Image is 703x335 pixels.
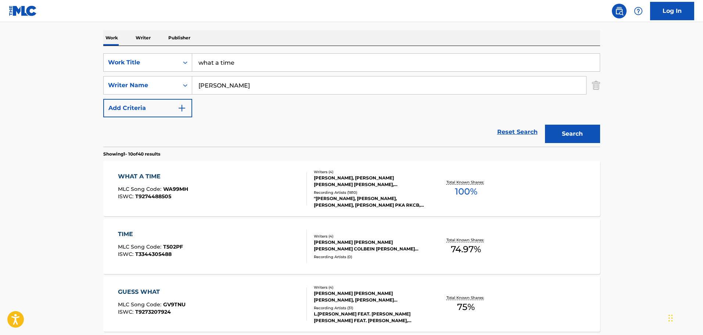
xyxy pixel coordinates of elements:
[494,124,541,140] a: Reset Search
[455,185,477,198] span: 100 %
[457,300,475,314] span: 75 %
[446,179,486,185] p: Total Known Shares:
[615,7,624,15] img: search
[451,243,481,256] span: 74.97 %
[592,76,600,95] img: Delete Criterion
[446,295,486,300] p: Total Known Shares:
[103,30,120,46] p: Work
[118,243,163,250] span: MLC Song Code :
[118,309,135,315] span: ISWC :
[314,305,425,311] div: Recording Artists ( 31 )
[135,251,172,257] span: T3344305488
[108,58,174,67] div: Work Title
[650,2,694,20] a: Log In
[314,190,425,195] div: Recording Artists ( 1810 )
[118,251,135,257] span: ISWC :
[103,53,600,147] form: Search Form
[135,193,171,200] span: T9274488505
[118,301,163,308] span: MLC Song Code :
[103,161,600,216] a: WHAT A TIMEMLC Song Code:WA99MHISWC:T9274488505Writers (4)[PERSON_NAME], [PERSON_NAME] [PERSON_NA...
[314,285,425,290] div: Writers ( 4 )
[314,169,425,175] div: Writers ( 4 )
[634,7,643,15] img: help
[314,239,425,252] div: [PERSON_NAME] [PERSON_NAME] [PERSON_NAME] COLBEIN [PERSON_NAME] [PERSON_NAME]
[314,254,425,260] div: Recording Artists ( 0 )
[103,99,192,117] button: Add Criteria
[668,307,673,329] div: Drag
[108,81,174,90] div: Writer Name
[118,288,186,296] div: GUESS WHAT
[163,186,188,192] span: WA99MH
[314,175,425,188] div: [PERSON_NAME], [PERSON_NAME] [PERSON_NAME] [PERSON_NAME], [PERSON_NAME]
[135,309,171,315] span: T9273207924
[314,290,425,303] div: [PERSON_NAME] [PERSON_NAME] [PERSON_NAME], [PERSON_NAME] [PERSON_NAME], PER [PERSON_NAME]
[163,243,183,250] span: T502PF
[118,230,183,239] div: TIME
[314,234,425,239] div: Writers ( 4 )
[314,311,425,324] div: L.[PERSON_NAME] FEAT. [PERSON_NAME][PERSON_NAME] FEAT. [PERSON_NAME], [PERSON_NAME] FEAT. [PERSON...
[118,172,188,181] div: WHAT A TIME
[446,237,486,243] p: Total Known Shares:
[177,104,186,113] img: 9d2ae6d4665cec9f34b9.svg
[314,195,425,209] div: "[PERSON_NAME], [PERSON_NAME], [PERSON_NAME], [PERSON_NAME] PKA RKCB, [PERSON_NAME] PKA RKCB", [P...
[103,277,600,332] a: GUESS WHATMLC Song Code:GV9TNUISWC:T9273207924Writers (4)[PERSON_NAME] [PERSON_NAME] [PERSON_NAME...
[103,151,160,157] p: Showing 1 - 10 of 40 results
[631,4,646,18] div: Help
[166,30,193,46] p: Publisher
[118,186,163,192] span: MLC Song Code :
[118,193,135,200] span: ISWC :
[133,30,153,46] p: Writer
[666,300,703,335] iframe: Chat Widget
[163,301,186,308] span: GV9TNU
[545,125,600,143] button: Search
[9,6,37,16] img: MLC Logo
[103,219,600,274] a: TIMEMLC Song Code:T502PFISWC:T3344305488Writers (4)[PERSON_NAME] [PERSON_NAME] [PERSON_NAME] COLB...
[612,4,627,18] a: Public Search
